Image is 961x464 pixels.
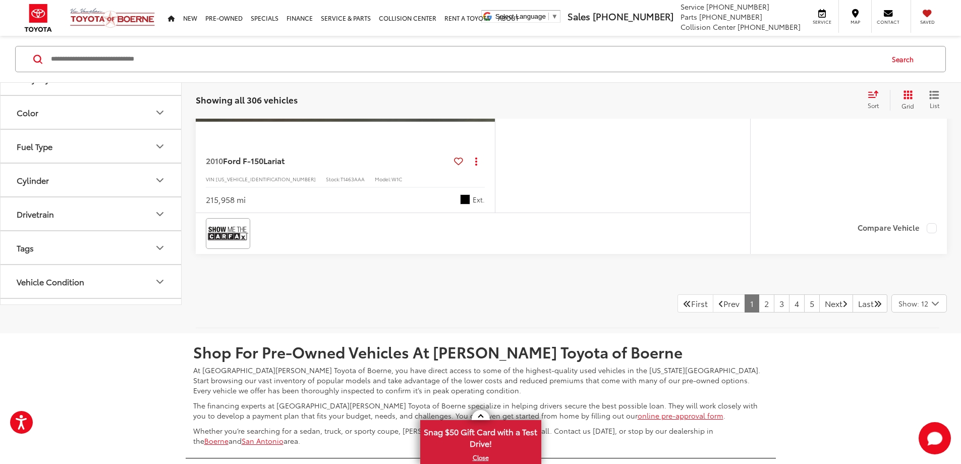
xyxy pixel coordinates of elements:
a: 1 [745,294,759,313]
div: Fuel Type [154,140,166,152]
div: Cylinder [154,174,166,186]
span: Service [681,2,704,12]
div: Body Style [17,74,56,83]
span: Ford F-150 [223,154,263,166]
div: Tags [154,242,166,254]
span: Map [844,19,866,25]
span: Model: [375,175,391,183]
h2: Shop For Pre-Owned Vehicles At [PERSON_NAME] Toyota of Boerne [193,343,768,360]
a: Previous PagePrev [713,294,745,313]
span: 2010 [206,154,223,166]
span: Select Language [495,13,546,20]
img: Vic Vaughan Toyota of Boerne [70,8,155,28]
span: [PHONE_NUMBER] [706,2,769,12]
span: Grid [901,101,914,110]
div: Vehicle Condition [154,276,166,288]
a: Select Language​ [495,13,558,20]
span: Ext. [473,195,485,204]
a: Boerne [204,436,229,446]
span: T1463AAA [341,175,365,183]
button: Toggle Chat Window [919,422,951,454]
span: Sort [868,101,879,110]
a: First PageFirst [677,294,713,313]
span: Showing all 306 vehicles [196,93,298,106]
span: [PHONE_NUMBER] [699,12,762,22]
a: 3 [774,294,789,313]
div: Fuel Type [17,141,52,151]
button: Fuel TypeFuel Type [1,130,182,163]
a: 2010Ford F-150Lariat [206,155,450,166]
button: CylinderCylinder [1,164,182,196]
div: Drivetrain [17,209,54,219]
span: W1C [391,175,402,183]
button: Vehicle ConditionVehicle Condition [1,265,182,298]
button: Body Type [1,299,182,332]
div: Tags [17,243,34,252]
button: Actions [467,152,485,170]
label: Compare Vehicle [858,223,937,233]
svg: Start Chat [919,422,951,454]
a: NextNext Page [819,294,853,313]
span: Contact [877,19,899,25]
span: Saved [916,19,938,25]
span: Tuxedo Black [460,194,470,204]
div: Cylinder [17,175,49,185]
i: Next Page [842,299,847,307]
button: Select number of vehicles per page [891,294,947,313]
span: Parts [681,12,697,22]
span: dropdown dots [475,157,477,165]
span: Service [811,19,833,25]
p: Whether you’re searching for a sedan, truck, or sporty coupe, [PERSON_NAME] Toyota of Boerne has ... [193,426,768,446]
button: TagsTags [1,231,182,264]
button: Grid View [890,90,922,110]
i: Previous Page [718,299,723,307]
i: Last Page [874,299,882,307]
button: List View [922,90,947,110]
a: LastLast Page [853,294,887,313]
a: online pre-approval form [638,410,723,421]
span: Sales [568,10,590,23]
span: List [929,101,939,110]
img: View CARFAX report [208,220,248,247]
span: Show: 12 [898,298,928,308]
span: [PHONE_NUMBER] [738,22,801,32]
span: Snag $50 Gift Card with a Test Drive! [421,421,540,452]
div: Drivetrain [154,208,166,220]
a: San Antonio [242,436,284,446]
button: ColorColor [1,96,182,129]
span: Collision Center [681,22,736,32]
span: Stock: [326,175,341,183]
p: The financing experts at [GEOGRAPHIC_DATA][PERSON_NAME] Toyota of Boerne specialize in helping dr... [193,400,768,421]
span: VIN: [206,175,216,183]
a: 5 [804,294,820,313]
a: 2 [759,294,774,313]
div: Color [17,108,38,117]
a: 4 [789,294,805,313]
button: DrivetrainDrivetrain [1,197,182,230]
input: Search by Make, Model, or Keyword [50,47,882,71]
div: 215,958 mi [206,194,246,205]
p: At [GEOGRAPHIC_DATA][PERSON_NAME] Toyota of Boerne, you have direct access to some of the highest... [193,365,768,395]
i: First Page [683,299,691,307]
span: Lariat [263,154,285,166]
span: [PHONE_NUMBER] [593,10,673,23]
button: Search [882,46,928,72]
span: ▼ [551,13,558,20]
div: Color [154,107,166,119]
span: ​ [548,13,549,20]
div: Vehicle Condition [17,277,84,286]
button: Select sort value [863,90,890,110]
span: [US_VEHICLE_IDENTIFICATION_NUMBER] [216,175,316,183]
